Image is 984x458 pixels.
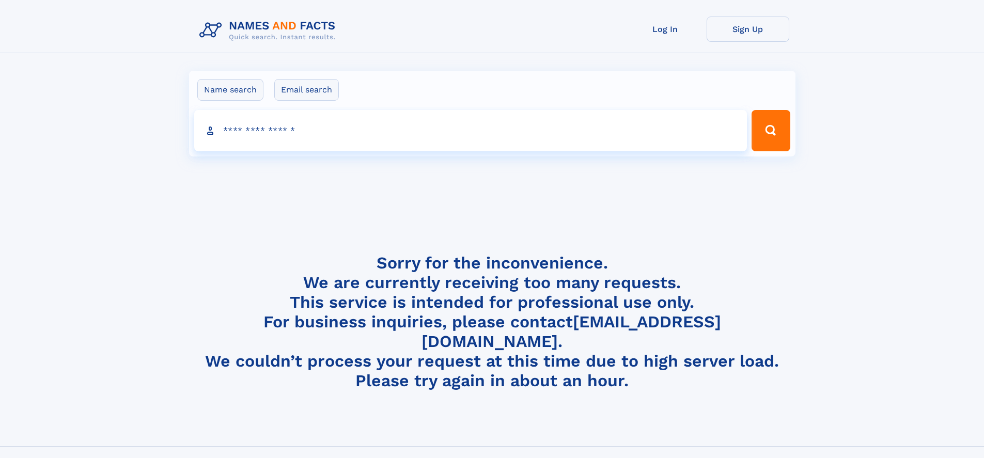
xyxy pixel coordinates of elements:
[194,110,747,151] input: search input
[197,79,263,101] label: Name search
[195,253,789,391] h4: Sorry for the inconvenience. We are currently receiving too many requests. This service is intend...
[274,79,339,101] label: Email search
[752,110,790,151] button: Search Button
[707,17,789,42] a: Sign Up
[195,17,344,44] img: Logo Names and Facts
[624,17,707,42] a: Log In
[421,312,721,351] a: [EMAIL_ADDRESS][DOMAIN_NAME]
